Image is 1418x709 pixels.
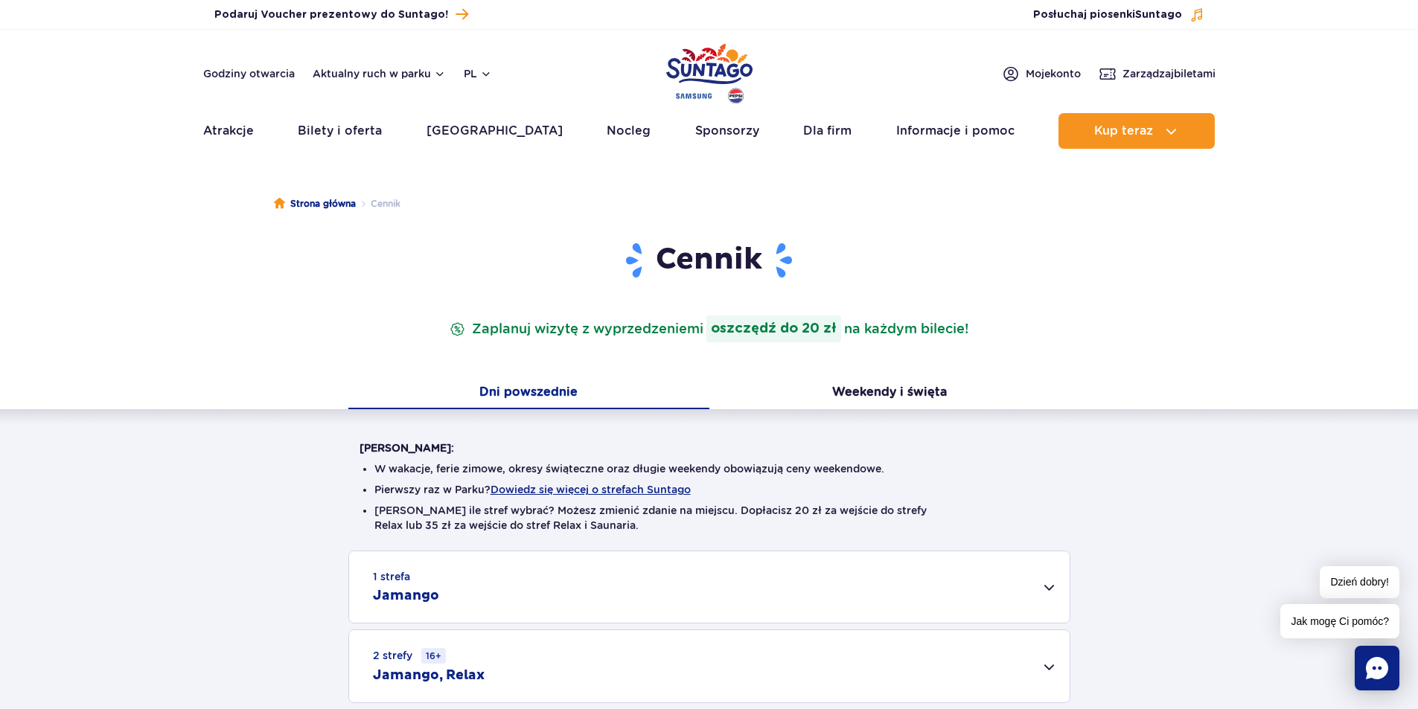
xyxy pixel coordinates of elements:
span: Suntago [1135,10,1182,20]
a: Informacje i pomoc [896,113,1015,149]
a: Podaruj Voucher prezentowy do Suntago! [214,4,468,25]
a: Atrakcje [203,113,254,149]
small: 1 strefa [373,569,410,584]
a: Strona główna [274,196,356,211]
li: W wakacje, ferie zimowe, okresy świąteczne oraz długie weekendy obowiązują ceny weekendowe. [374,461,1044,476]
button: Dni powszednie [348,378,709,409]
small: 16+ [421,648,446,664]
a: Dla firm [803,113,852,149]
a: Zarządzajbiletami [1099,65,1216,83]
a: Bilety i oferta [298,113,382,149]
p: Zaplanuj wizytę z wyprzedzeniem na każdym bilecie! [447,315,971,342]
li: Cennik [356,196,400,211]
button: Kup teraz [1058,113,1215,149]
button: Aktualny ruch w parku [313,68,446,80]
span: Kup teraz [1094,124,1153,138]
h1: Cennik [360,241,1059,280]
div: Chat [1355,646,1399,690]
strong: [PERSON_NAME]: [360,442,454,454]
span: Moje konto [1026,66,1081,81]
a: Nocleg [607,113,651,149]
button: Weekendy i święta [709,378,1070,409]
button: Posłuchaj piosenkiSuntago [1033,7,1204,22]
span: Jak mogę Ci pomóc? [1280,604,1399,638]
button: pl [464,66,492,81]
span: Podaruj Voucher prezentowy do Suntago! [214,7,448,22]
span: Posłuchaj piosenki [1033,7,1182,22]
span: Dzień dobry! [1320,566,1399,598]
h2: Jamango, Relax [373,667,485,684]
a: Park of Poland [666,37,753,106]
li: Pierwszy raz w Parku? [374,482,1044,497]
h2: Jamango [373,587,439,605]
a: Sponsorzy [695,113,759,149]
span: Zarządzaj biletami [1122,66,1216,81]
a: Godziny otwarcia [203,66,295,81]
a: [GEOGRAPHIC_DATA] [427,113,563,149]
strong: oszczędź do 20 zł [706,315,841,342]
small: 2 strefy [373,648,446,664]
button: Dowiedz się więcej o strefach Suntago [491,484,691,495]
li: [PERSON_NAME] ile stref wybrać? Możesz zmienić zdanie na miejscu. Dopłacisz 20 zł za wejście do s... [374,503,1044,533]
a: Mojekonto [1002,65,1081,83]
